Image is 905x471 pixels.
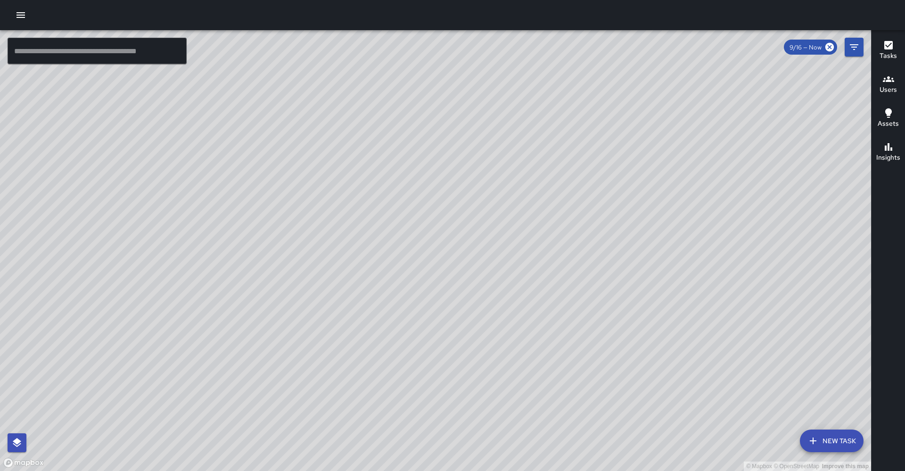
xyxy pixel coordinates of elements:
button: Tasks [872,34,905,68]
button: Users [872,68,905,102]
button: Filters [845,38,864,57]
h6: Insights [876,153,900,163]
h6: Tasks [880,51,897,61]
span: 9/16 — Now [784,43,827,51]
h6: Assets [878,119,899,129]
button: Insights [872,136,905,170]
div: 9/16 — Now [784,40,837,55]
h6: Users [880,85,897,95]
button: Assets [872,102,905,136]
button: New Task [800,430,864,452]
